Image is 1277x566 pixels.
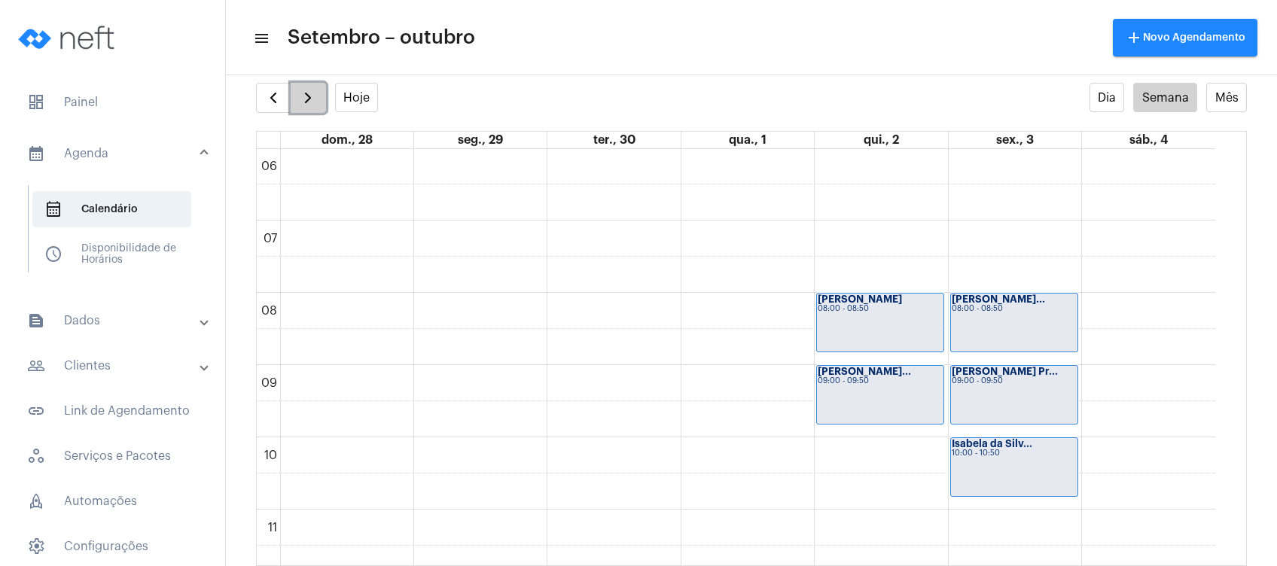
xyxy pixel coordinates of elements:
mat-panel-title: Clientes [27,357,201,375]
span: sidenav icon [44,245,62,263]
mat-expansion-panel-header: sidenav iconClientes [9,348,225,384]
a: 28 de setembro de 2025 [318,132,376,148]
strong: [PERSON_NAME] Pr... [952,367,1058,376]
mat-panel-title: Agenda [27,145,201,163]
span: sidenav icon [44,200,62,218]
span: Serviços e Pacotes [15,438,210,474]
div: sidenav iconAgenda [9,178,225,294]
a: 2 de outubro de 2025 [861,132,902,148]
mat-icon: sidenav icon [27,312,45,330]
button: Novo Agendamento [1113,19,1257,56]
div: 07 [261,232,280,245]
a: 30 de setembro de 2025 [590,132,638,148]
span: sidenav icon [27,537,45,555]
button: Mês [1206,83,1247,112]
mat-expansion-panel-header: sidenav iconAgenda [9,129,225,178]
div: 08:00 - 08:50 [952,305,1077,313]
span: Calendário [32,191,191,227]
a: 1 de outubro de 2025 [726,132,770,148]
img: logo-neft-novo-2.png [12,8,125,68]
div: 08:00 - 08:50 [818,305,943,313]
span: Novo Agendamento [1125,32,1245,43]
mat-icon: sidenav icon [27,145,45,163]
a: 29 de setembro de 2025 [455,132,506,148]
button: Hoje [335,83,379,112]
div: 10:00 - 10:50 [952,449,1077,458]
a: 4 de outubro de 2025 [1126,132,1171,148]
mat-icon: sidenav icon [27,402,45,420]
mat-icon: sidenav icon [253,29,268,47]
span: Configurações [15,528,210,564]
div: 06 [258,160,280,173]
button: Semana Anterior [256,83,291,113]
span: Setembro – outubro [288,26,475,50]
span: sidenav icon [27,447,45,465]
strong: Isabela da Silv... [952,439,1032,449]
span: sidenav icon [27,492,45,510]
div: 10 [261,449,280,462]
span: sidenav icon [27,93,45,111]
div: 09 [258,376,280,390]
span: Link de Agendamento [15,393,210,429]
span: Automações [15,483,210,519]
strong: [PERSON_NAME] [818,294,902,304]
strong: [PERSON_NAME]... [818,367,911,376]
strong: [PERSON_NAME]... [952,294,1045,304]
mat-panel-title: Dados [27,312,201,330]
span: Disponibilidade de Horários [32,236,191,272]
div: 08 [258,304,280,318]
div: 09:00 - 09:50 [952,377,1077,385]
mat-icon: add [1125,29,1143,47]
a: 3 de outubro de 2025 [993,132,1037,148]
div: 09:00 - 09:50 [818,377,943,385]
div: 11 [265,521,280,534]
button: Próximo Semana [291,83,326,113]
mat-expansion-panel-header: sidenav iconDados [9,303,225,339]
span: Painel [15,84,210,120]
mat-icon: sidenav icon [27,357,45,375]
button: Semana [1133,83,1197,112]
button: Dia [1090,83,1125,112]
